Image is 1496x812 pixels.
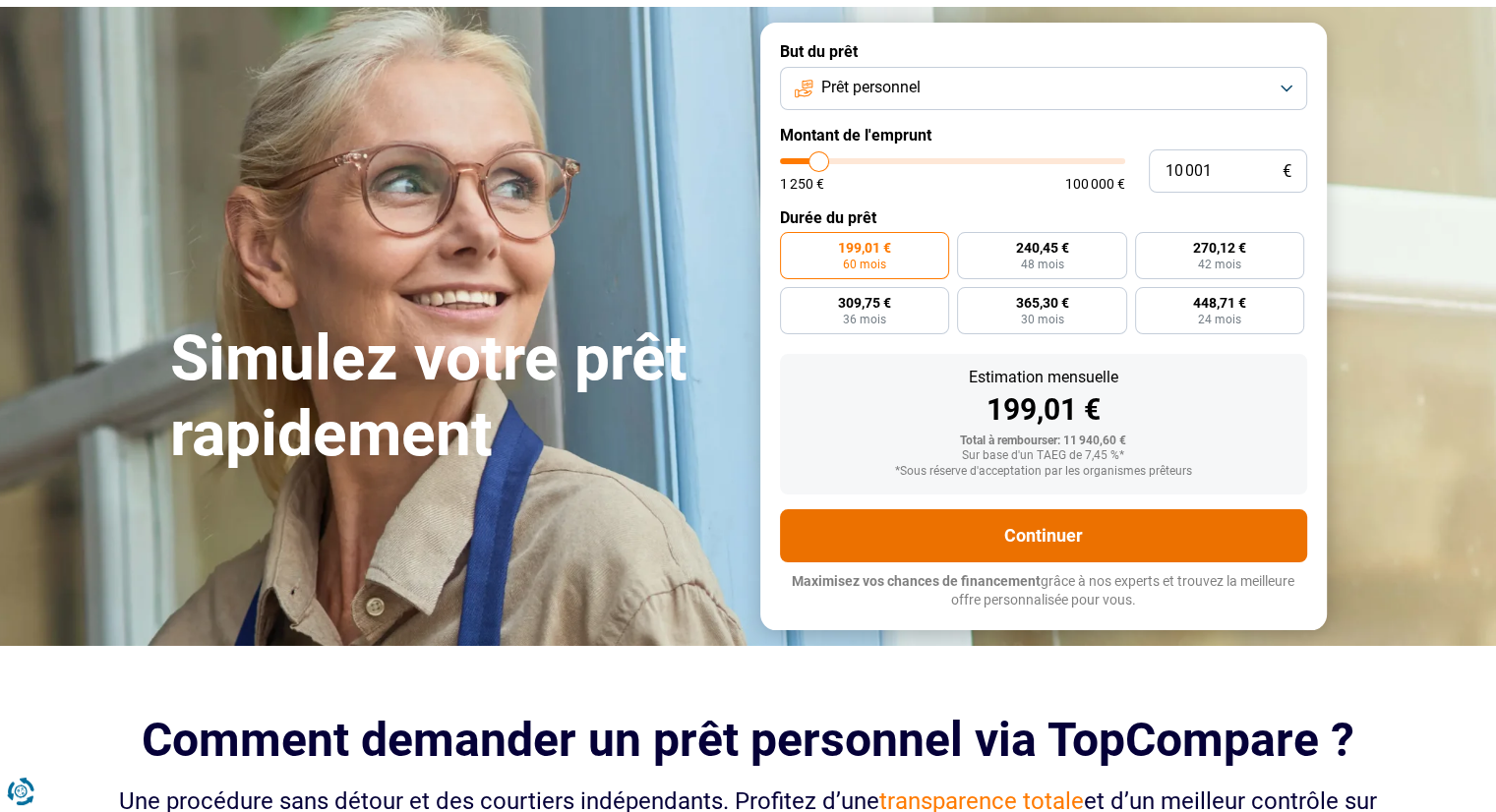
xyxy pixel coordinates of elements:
span: 270,12 € [1193,241,1246,255]
button: Prêt personnel [780,67,1307,110]
span: 24 mois [1198,314,1241,325]
label: Montant de l'emprunt [780,126,1307,145]
span: 1 250 € [780,177,824,191]
h2: Comment demander un prêt personnel via TopCompare ? [111,713,1386,767]
button: Continuer [780,509,1307,562]
span: 60 mois [843,259,886,270]
div: 199,01 € [796,395,1291,425]
h1: Simulez votre prêt rapidement [170,321,737,473]
div: Estimation mensuelle [796,370,1291,385]
span: 309,75 € [838,296,891,310]
span: 48 mois [1020,259,1063,270]
span: 240,45 € [1015,241,1068,255]
span: 36 mois [843,314,886,325]
label: Durée du prêt [780,208,1307,227]
span: 42 mois [1198,259,1241,270]
p: grâce à nos experts et trouvez la meilleure offre personnalisée pour vous. [780,572,1307,610]
span: 100 000 € [1065,177,1125,191]
label: But du prêt [780,42,1307,61]
div: Total à rembourser: 11 940,60 € [796,435,1291,448]
span: € [1283,163,1291,180]
div: *Sous réserve d'acceptation par les organismes prêteurs [796,465,1291,479]
span: 30 mois [1020,314,1063,325]
span: 365,30 € [1015,296,1068,310]
span: 199,01 € [838,241,891,255]
div: Sur base d'un TAEG de 7,45 %* [796,449,1291,463]
span: Maximisez vos chances de financement [792,573,1041,589]
span: Prêt personnel [821,77,921,98]
span: 448,71 € [1193,296,1246,310]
